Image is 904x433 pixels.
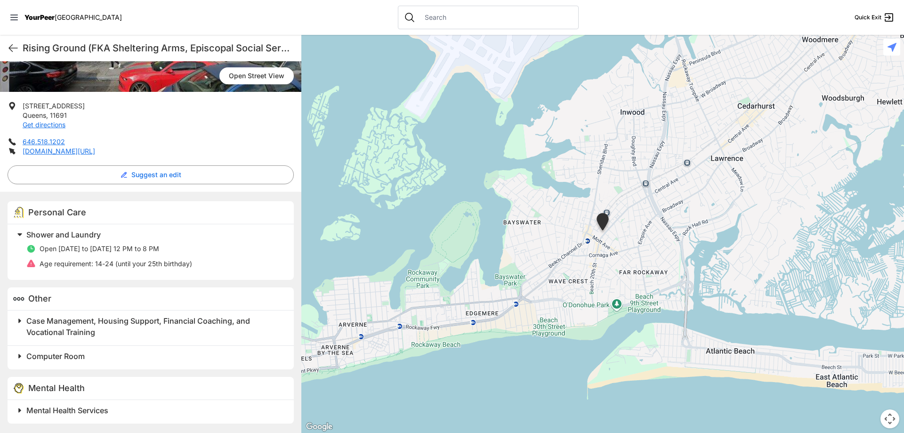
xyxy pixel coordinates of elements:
[23,102,85,110] span: [STREET_ADDRESS]
[855,12,895,23] a: Quick Exit
[26,406,108,415] span: Mental Health Services
[50,111,67,119] span: 11691
[26,316,250,337] span: Case Management, Housing Support, Financial Coaching, and Vocational Training
[8,165,294,184] button: Suggest an edit
[304,421,335,433] img: Google
[26,230,101,239] span: Shower and Laundry
[23,121,65,129] a: Get directions
[46,111,48,119] span: ,
[55,13,122,21] span: [GEOGRAPHIC_DATA]
[23,147,95,155] a: [DOMAIN_NAME][URL]
[855,14,881,21] span: Quick Exit
[23,41,294,55] h1: Rising Ground (FKA Sheltering Arms, Episcopal Social Services)
[26,351,85,361] span: Computer Room
[40,260,93,268] span: Age requirement:
[28,207,86,217] span: Personal Care
[23,138,65,146] a: 646.518.1202
[419,13,573,22] input: Search
[24,15,122,20] a: YourPeer[GEOGRAPHIC_DATA]
[880,409,899,428] button: Map camera controls
[23,111,46,119] span: Queens
[131,170,181,180] span: Suggest an edit
[28,294,51,303] span: Other
[304,421,335,433] a: Open this area in Google Maps (opens a new window)
[24,13,55,21] span: YourPeer
[28,383,85,393] span: Mental Health
[595,213,611,234] div: Far Rockaway DYCD Youth Drop-in Center
[219,67,294,84] span: Open Street View
[40,245,159,253] span: Open [DATE] to [DATE] 12 PM to 8 PM
[40,259,192,269] p: 14-24 (until your 25th birthday)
